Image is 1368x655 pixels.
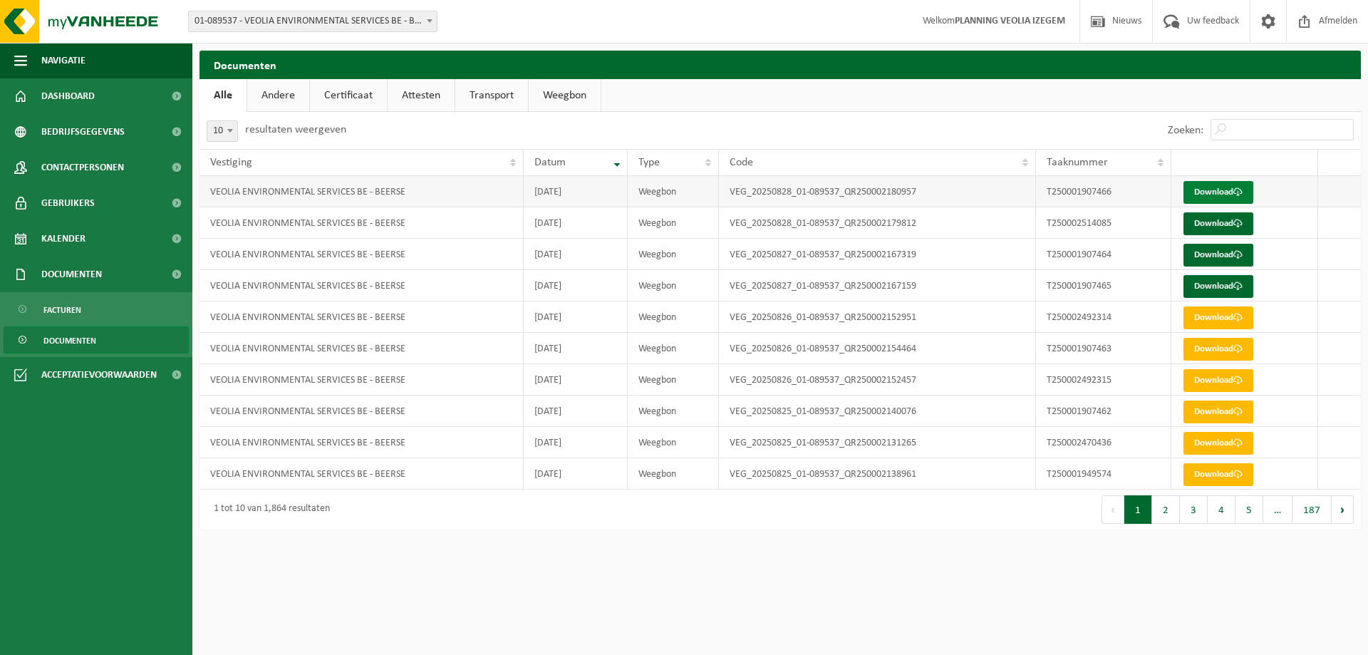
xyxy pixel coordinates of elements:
span: Dashboard [41,78,95,114]
td: Weegbon [628,207,720,239]
td: VEOLIA ENVIRONMENTAL SERVICES BE - BEERSE [199,333,524,364]
strong: PLANNING VEOLIA IZEGEM [955,16,1065,26]
button: 5 [1235,495,1263,524]
a: Download [1183,369,1253,392]
span: 10 [207,121,237,141]
button: 3 [1180,495,1208,524]
span: Taaknummer [1047,157,1108,168]
td: VEOLIA ENVIRONMENTAL SERVICES BE - BEERSE [199,207,524,239]
span: Kalender [41,221,85,257]
td: Weegbon [628,270,720,301]
td: VEOLIA ENVIRONMENTAL SERVICES BE - BEERSE [199,270,524,301]
a: Documenten [4,326,189,354]
span: Type [638,157,660,168]
td: [DATE] [524,364,627,396]
td: T250002470436 [1036,427,1171,458]
td: VEG_20250826_01-089537_QR250002152457 [719,364,1036,396]
a: Download [1183,212,1253,235]
td: VEG_20250825_01-089537_QR250002131265 [719,427,1036,458]
td: Weegbon [628,239,720,270]
td: T250001907465 [1036,270,1171,301]
button: 2 [1152,495,1180,524]
span: Documenten [43,327,96,354]
div: 1 tot 10 van 1,864 resultaten [207,497,330,522]
td: Weegbon [628,333,720,364]
button: 1 [1124,495,1152,524]
td: VEG_20250825_01-089537_QR250002138961 [719,458,1036,490]
span: Contactpersonen [41,150,124,185]
a: Andere [247,79,309,112]
label: Zoeken: [1168,125,1203,136]
td: VEG_20250826_01-089537_QR250002154464 [719,333,1036,364]
td: [DATE] [524,239,627,270]
td: T250002492314 [1036,301,1171,333]
td: [DATE] [524,396,627,427]
td: [DATE] [524,301,627,333]
td: VEOLIA ENVIRONMENTAL SERVICES BE - BEERSE [199,427,524,458]
td: T250001907462 [1036,396,1171,427]
td: T250002514085 [1036,207,1171,239]
h2: Documenten [199,51,1361,78]
td: [DATE] [524,270,627,301]
td: [DATE] [524,458,627,490]
a: Download [1183,244,1253,267]
a: Transport [455,79,528,112]
a: Facturen [4,296,189,323]
td: Weegbon [628,176,720,207]
span: 01-089537 - VEOLIA ENVIRONMENTAL SERVICES BE - BEERSE [188,11,437,32]
td: VEG_20250827_01-089537_QR250002167159 [719,270,1036,301]
td: VEG_20250828_01-089537_QR250002180957 [719,176,1036,207]
span: 01-089537 - VEOLIA ENVIRONMENTAL SERVICES BE - BEERSE [189,11,437,31]
button: Next [1332,495,1354,524]
span: Facturen [43,296,81,324]
span: … [1263,495,1292,524]
td: [DATE] [524,427,627,458]
td: VEOLIA ENVIRONMENTAL SERVICES BE - BEERSE [199,301,524,333]
td: VEOLIA ENVIRONMENTAL SERVICES BE - BEERSE [199,239,524,270]
label: resultaten weergeven [245,124,346,135]
td: VEG_20250825_01-089537_QR250002140076 [719,396,1036,427]
a: Download [1183,338,1253,361]
button: Previous [1102,495,1124,524]
a: Download [1183,181,1253,204]
a: Download [1183,275,1253,298]
td: VEG_20250826_01-089537_QR250002152951 [719,301,1036,333]
span: Code [730,157,753,168]
td: Weegbon [628,396,720,427]
span: Acceptatievoorwaarden [41,357,157,393]
a: Weegbon [529,79,601,112]
td: VEOLIA ENVIRONMENTAL SERVICES BE - BEERSE [199,396,524,427]
button: 187 [1292,495,1332,524]
span: Datum [534,157,566,168]
td: T250001907463 [1036,333,1171,364]
button: 4 [1208,495,1235,524]
a: Download [1183,401,1253,423]
span: Vestiging [210,157,252,168]
a: Alle [199,79,247,112]
td: VEOLIA ENVIRONMENTAL SERVICES BE - BEERSE [199,176,524,207]
a: Download [1183,432,1253,455]
span: Navigatie [41,43,85,78]
td: VEG_20250827_01-089537_QR250002167319 [719,239,1036,270]
td: T250001949574 [1036,458,1171,490]
td: [DATE] [524,207,627,239]
td: Weegbon [628,301,720,333]
td: T250002492315 [1036,364,1171,396]
td: VEOLIA ENVIRONMENTAL SERVICES BE - BEERSE [199,458,524,490]
a: Download [1183,306,1253,329]
td: T250001907466 [1036,176,1171,207]
a: Download [1183,463,1253,486]
a: Attesten [388,79,455,112]
a: Certificaat [310,79,387,112]
td: Weegbon [628,427,720,458]
td: Weegbon [628,458,720,490]
span: Bedrijfsgegevens [41,114,125,150]
td: VEOLIA ENVIRONMENTAL SERVICES BE - BEERSE [199,364,524,396]
td: Weegbon [628,364,720,396]
td: VEG_20250828_01-089537_QR250002179812 [719,207,1036,239]
td: [DATE] [524,333,627,364]
span: 10 [207,120,238,142]
span: Gebruikers [41,185,95,221]
td: T250001907464 [1036,239,1171,270]
td: [DATE] [524,176,627,207]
